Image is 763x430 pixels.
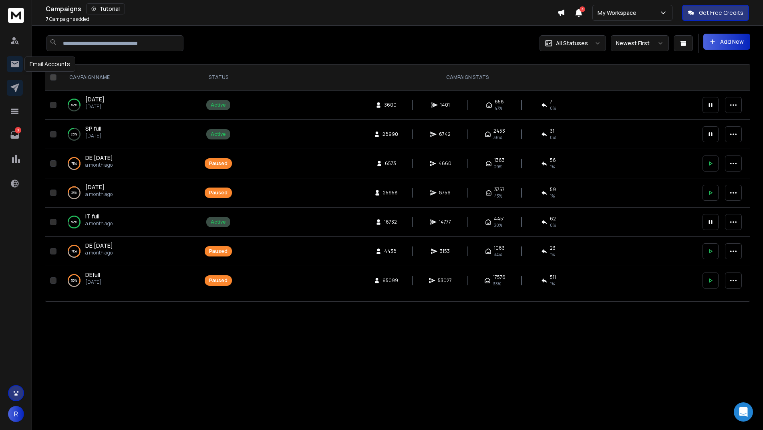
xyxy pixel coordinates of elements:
span: 53027 [438,277,452,284]
p: [DATE] [85,103,105,110]
span: 7 [550,99,552,105]
p: 92 % [71,218,77,226]
a: DEfull [85,271,100,279]
span: 1063 [494,245,505,251]
span: 0 % [550,105,556,111]
span: 43 % [494,193,502,199]
span: 4660 [439,160,451,167]
span: 3153 [440,248,450,254]
span: 4 [580,6,585,12]
button: Add New [703,34,750,50]
button: R [8,406,24,422]
div: Open Intercom Messenger [734,402,753,422]
a: SP full [85,125,101,133]
span: 34 % [494,251,502,258]
th: STATUS [200,65,237,91]
span: 95099 [383,277,398,284]
p: 71 % [71,159,77,168]
a: [DATE] [85,183,105,191]
p: a month ago [85,250,113,256]
span: 31 [550,128,554,134]
div: Email Accounts [24,57,75,72]
span: 511 [550,274,556,281]
div: Paused [209,248,227,254]
span: SP full [85,125,101,132]
a: 3 [7,127,23,143]
span: 1 % [550,281,555,287]
span: 6573 [385,160,396,167]
span: 16732 [384,219,397,225]
div: Campaigns [46,3,557,14]
button: Get Free Credits [682,5,749,21]
p: Campaigns added [46,16,89,22]
span: 1401 [440,102,450,108]
div: Active [211,102,226,108]
td: 71%DE [DATE]a month ago [60,237,200,266]
span: 4438 [384,248,397,254]
span: 28990 [383,131,398,137]
a: DE [DATE] [85,154,113,162]
span: 36 % [493,134,502,141]
span: 1 % [550,251,555,258]
p: [DATE] [85,279,101,285]
span: 17576 [493,274,505,281]
span: 23 [550,245,556,251]
div: Paused [209,190,227,196]
span: 30 % [494,222,502,228]
span: 25958 [383,190,398,196]
span: 0 % [550,222,556,228]
span: DE [DATE] [85,242,113,249]
span: DE [DATE] [85,154,113,162]
span: 8756 [439,190,451,196]
th: CAMPAIGN NAME [60,65,200,91]
p: My Workspace [598,9,640,17]
span: 4451 [494,216,505,222]
p: All Statuses [556,39,588,47]
td: 92%IT fulla month ago [60,208,200,237]
p: 52 % [71,101,77,109]
span: 3600 [384,102,397,108]
a: IT full [85,212,99,220]
div: Active [211,219,226,225]
span: 62 [550,216,556,222]
td: 71%DE [DATE]a month ago [60,149,200,178]
td: 33%[DATE]a month ago [60,178,200,208]
p: 3 [15,127,21,133]
span: 33 % [493,281,501,287]
p: a month ago [85,220,113,227]
button: Tutorial [86,3,125,14]
span: 47 % [495,105,502,111]
span: 3757 [494,186,505,193]
span: 1 % [550,193,555,199]
span: 6742 [439,131,451,137]
span: 2453 [493,128,505,134]
p: Get Free Credits [699,9,743,17]
a: DE [DATE] [85,242,113,250]
span: 658 [495,99,504,105]
span: 14777 [439,219,451,225]
p: a month ago [85,191,113,198]
span: 0 % [550,134,556,141]
span: DEfull [85,271,100,279]
div: Active [211,131,226,137]
p: 56 % [71,277,77,285]
td: 52%[DATE][DATE] [60,91,200,120]
a: [DATE] [85,95,105,103]
p: 71 % [71,247,77,255]
th: CAMPAIGN STATS [237,65,698,91]
p: 25 % [71,130,77,138]
span: 7 [46,16,48,22]
span: 1 % [550,164,555,170]
div: Paused [209,277,227,284]
p: a month ago [85,162,113,168]
td: 25%SP full[DATE] [60,120,200,149]
span: 1363 [494,157,505,164]
p: 33 % [71,189,77,197]
td: 56%DEfull[DATE] [60,266,200,295]
span: 29 % [494,164,502,170]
